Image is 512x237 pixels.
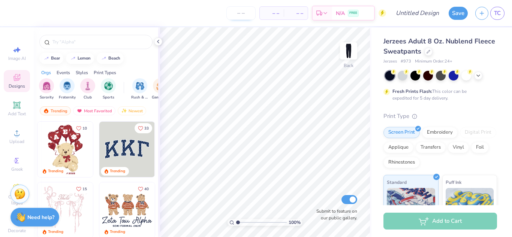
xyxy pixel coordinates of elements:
[43,56,49,61] img: trend_line.gif
[37,122,93,177] img: 587403a7-0594-4a7f-b2bd-0ca67a3ff8dd
[383,142,413,153] div: Applique
[341,43,356,58] img: Back
[289,219,301,226] span: 100 %
[156,82,165,90] img: Game Day Image
[135,123,152,133] button: Like
[63,82,71,90] img: Fraternity Image
[40,106,71,115] div: Trending
[48,168,63,174] div: Trending
[94,69,116,76] div: Print Types
[401,58,411,65] span: # 973
[226,6,256,20] input: – –
[82,127,87,130] span: 10
[288,9,303,17] span: – –
[131,78,148,100] button: filter button
[449,7,468,20] button: Save
[8,55,26,61] span: Image AI
[349,10,357,16] span: FREE
[383,37,495,56] span: Jerzees Adult 8 Oz. Nublend Fleece Sweatpants
[108,56,120,60] div: beach
[264,9,279,17] span: – –
[42,82,51,90] img: Sorority Image
[78,56,91,60] div: lemon
[152,78,169,100] div: filter for Game Day
[110,168,125,174] div: Trending
[460,127,496,138] div: Digital Print
[136,82,144,90] img: Rush & Bid Image
[40,95,54,100] span: Sorority
[392,88,485,101] div: This color can be expedited for 5 day delivery.
[70,56,76,61] img: trend_line.gif
[41,69,51,76] div: Orgs
[48,229,63,235] div: Trending
[131,95,148,100] span: Rush & Bid
[446,188,494,225] img: Puff Ink
[448,142,469,153] div: Vinyl
[93,122,148,177] img: e74243e0-e378-47aa-a400-bc6bcb25063a
[103,95,114,100] span: Sports
[110,229,125,235] div: Trending
[152,78,169,100] button: filter button
[383,127,420,138] div: Screen Print
[383,157,420,168] div: Rhinestones
[383,112,497,121] div: Print Type
[73,184,90,194] button: Like
[118,106,146,115] div: Newest
[101,78,116,100] div: filter for Sports
[51,56,60,60] div: bear
[422,127,458,138] div: Embroidery
[80,78,95,100] button: filter button
[387,178,407,186] span: Standard
[59,95,76,100] span: Fraternity
[415,58,452,65] span: Minimum Order: 24 +
[57,69,70,76] div: Events
[9,83,25,89] span: Designs
[144,127,149,130] span: 33
[490,7,505,20] a: TC
[144,187,149,191] span: 40
[73,106,115,115] div: Most Favorited
[344,62,353,69] div: Back
[99,122,155,177] img: 3b9aba4f-e317-4aa7-a679-c95a879539bd
[76,108,82,113] img: most_fav.gif
[43,108,49,113] img: trending.gif
[80,78,95,100] div: filter for Club
[312,208,357,221] label: Submit to feature on our public gallery.
[446,178,461,186] span: Puff Ink
[9,139,24,145] span: Upload
[121,108,127,113] img: Newest.gif
[8,111,26,117] span: Add Text
[383,58,397,65] span: Jerzees
[471,142,489,153] div: Foil
[154,122,210,177] img: edfb13fc-0e43-44eb-bea2-bf7fc0dd67f9
[39,53,63,64] button: bear
[152,95,169,100] span: Game Day
[73,123,90,133] button: Like
[39,78,54,100] button: filter button
[84,95,92,100] span: Club
[390,6,445,21] input: Untitled Design
[101,56,107,61] img: trend_line.gif
[416,142,446,153] div: Transfers
[97,53,124,64] button: beach
[101,78,116,100] button: filter button
[52,38,148,46] input: Try "Alpha"
[59,78,76,100] button: filter button
[336,9,345,17] span: N/A
[392,88,432,94] strong: Fresh Prints Flash:
[76,69,88,76] div: Styles
[84,82,92,90] img: Club Image
[494,9,501,18] span: TC
[4,194,30,206] span: Clipart & logos
[131,78,148,100] div: filter for Rush & Bid
[11,166,23,172] span: Greek
[59,78,76,100] div: filter for Fraternity
[27,214,54,221] strong: Need help?
[66,53,94,64] button: lemon
[82,187,87,191] span: 15
[387,188,435,225] img: Standard
[135,184,152,194] button: Like
[8,228,26,234] span: Decorate
[39,78,54,100] div: filter for Sorority
[104,82,113,90] img: Sports Image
